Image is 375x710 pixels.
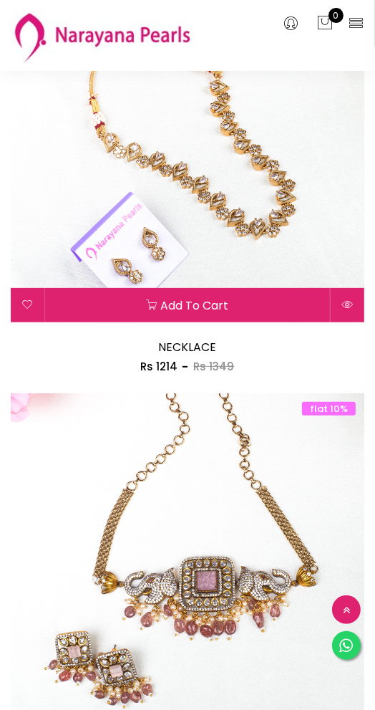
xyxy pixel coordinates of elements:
[159,339,217,355] a: NECKLACE
[11,288,44,322] button: Add to wishlist
[331,288,364,322] button: Quick View
[302,402,356,416] span: flat 10%
[194,359,235,374] span: Rs 1349
[45,288,330,322] button: Add to cart
[141,359,178,374] span: Rs 1214
[316,14,333,33] button: 0
[328,8,344,23] span: 0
